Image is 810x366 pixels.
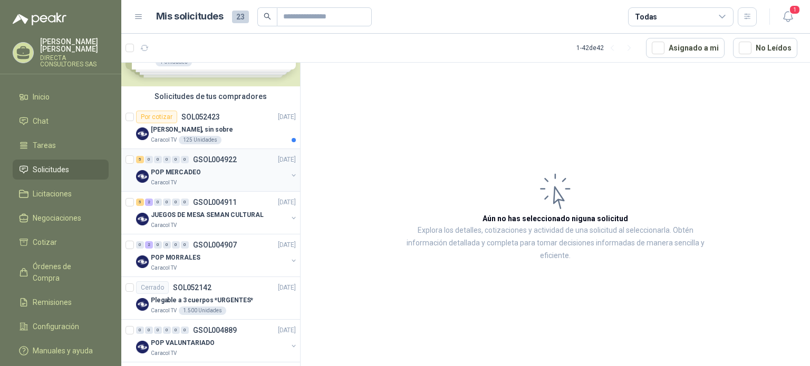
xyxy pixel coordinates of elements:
[33,261,99,284] span: Órdenes de Compra
[33,91,50,103] span: Inicio
[136,111,177,123] div: Por cotizar
[163,241,171,249] div: 0
[646,38,725,58] button: Asignado a mi
[172,156,180,163] div: 0
[33,164,69,175] span: Solicitudes
[193,327,237,334] p: GSOL004889
[173,284,211,291] p: SOL052142
[151,210,264,220] p: JUEGOS DE MESA SEMAN CULTURAL
[136,213,149,225] img: Company Logo
[151,306,177,315] p: Caracol TV
[136,196,298,230] a: 5 2 0 0 0 0 GSOL004911[DATE] Company LogoJUEGOS DE MESA SEMAN CULTURALCaracol TV
[136,199,144,206] div: 5
[179,306,226,315] div: 1.500 Unidades
[151,295,253,305] p: Plegable a 3 cuerpos *URGENTES*
[13,135,109,155] a: Tareas
[136,153,298,187] a: 5 0 0 0 0 0 GSOL004922[DATE] Company LogoPOP MERCADEOCaracol TV
[154,199,162,206] div: 0
[179,136,221,144] div: 125 Unidades
[151,253,200,263] p: POP MORRALES
[151,179,177,187] p: Caracol TV
[13,87,109,107] a: Inicio
[136,239,298,272] a: 0 2 0 0 0 0 GSOL004907[DATE] Company LogoPOP MORRALESCaracol TV
[145,241,153,249] div: 2
[154,327,162,334] div: 0
[278,283,296,293] p: [DATE]
[136,298,149,311] img: Company Logo
[278,197,296,207] p: [DATE]
[181,199,189,206] div: 0
[33,140,56,151] span: Tareas
[778,7,797,26] button: 1
[33,115,49,127] span: Chat
[156,9,224,24] h1: Mis solicitudes
[13,184,109,204] a: Licitaciones
[151,221,177,230] p: Caracol TV
[576,39,638,56] div: 1 - 42 de 42
[172,241,180,249] div: 0
[264,13,271,20] span: search
[136,255,149,268] img: Company Logo
[136,324,298,358] a: 0 0 0 0 0 0 GSOL004889[DATE] Company LogoPOP VALUNTARIADOCaracol TV
[151,264,177,272] p: Caracol TV
[278,240,296,250] p: [DATE]
[163,156,171,163] div: 0
[181,241,189,249] div: 0
[483,213,628,224] h3: Aún no has seleccionado niguna solicitud
[145,199,153,206] div: 2
[232,11,249,23] span: 23
[13,292,109,312] a: Remisiones
[733,38,797,58] button: No Leídos
[151,349,177,358] p: Caracol TV
[136,341,149,353] img: Company Logo
[145,156,153,163] div: 0
[121,106,300,149] a: Por cotizarSOL052423[DATE] Company Logo[PERSON_NAME], sin sobreCaracol TV125 Unidades
[181,156,189,163] div: 0
[181,327,189,334] div: 0
[13,341,109,361] a: Manuales y ayuda
[136,281,169,294] div: Cerrado
[163,327,171,334] div: 0
[278,155,296,165] p: [DATE]
[40,38,109,53] p: [PERSON_NAME] [PERSON_NAME]
[13,256,109,288] a: Órdenes de Compra
[172,327,180,334] div: 0
[789,5,801,15] span: 1
[13,111,109,131] a: Chat
[635,11,657,23] div: Todas
[13,232,109,252] a: Cotizar
[151,125,233,135] p: [PERSON_NAME], sin sobre
[13,13,66,25] img: Logo peakr
[33,188,72,200] span: Licitaciones
[136,170,149,183] img: Company Logo
[136,241,144,249] div: 0
[193,156,237,163] p: GSOL004922
[121,277,300,320] a: CerradoSOL052142[DATE] Company LogoPlegable a 3 cuerpos *URGENTES*Caracol TV1.500 Unidades
[151,136,177,144] p: Caracol TV
[33,345,93,357] span: Manuales y ayuda
[121,86,300,106] div: Solicitudes de tus compradores
[406,224,705,262] p: Explora los detalles, cotizaciones y actividad de una solicitud al seleccionarla. Obtén informaci...
[13,208,109,228] a: Negociaciones
[40,55,109,67] p: DIRECTA CONSULTORES SAS
[145,327,153,334] div: 0
[193,241,237,249] p: GSOL004907
[151,167,201,177] p: POP MERCADEO
[33,321,79,332] span: Configuración
[13,160,109,180] a: Solicitudes
[33,296,72,308] span: Remisiones
[151,338,215,348] p: POP VALUNTARIADO
[163,199,171,206] div: 0
[154,156,162,163] div: 0
[172,199,180,206] div: 0
[136,127,149,140] img: Company Logo
[136,327,144,334] div: 0
[136,156,144,163] div: 5
[278,112,296,122] p: [DATE]
[154,241,162,249] div: 0
[193,199,237,206] p: GSOL004911
[33,212,81,224] span: Negociaciones
[33,236,57,248] span: Cotizar
[181,113,220,121] p: SOL052423
[278,325,296,335] p: [DATE]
